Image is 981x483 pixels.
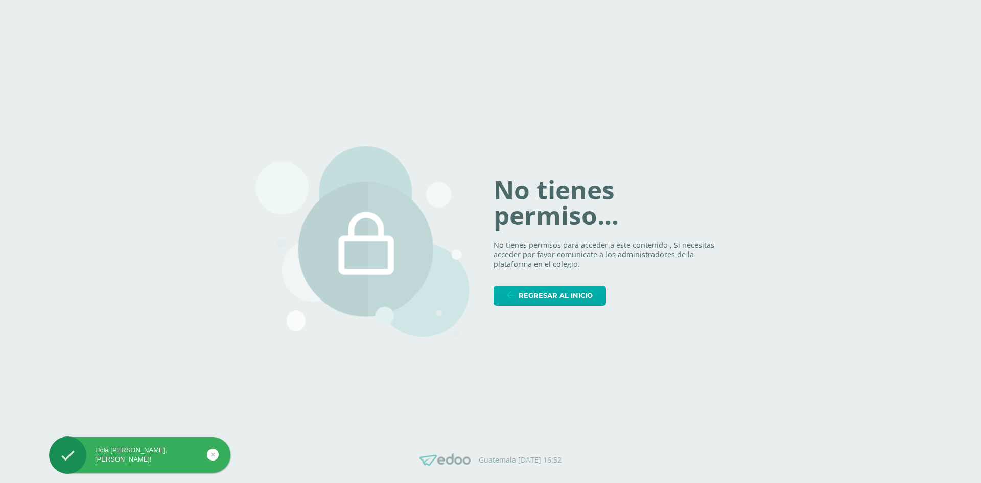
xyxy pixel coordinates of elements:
[255,146,469,337] img: 403.png
[419,453,471,466] img: Edoo
[494,241,726,269] p: No tienes permisos para acceder a este contenido , Si necesitas acceder por favor comunicate a lo...
[479,455,562,465] p: Guatemala [DATE] 16:52
[494,177,726,228] h1: No tienes permiso...
[494,286,606,306] a: Regresar al inicio
[519,286,593,305] span: Regresar al inicio
[49,446,230,464] div: Hola [PERSON_NAME], [PERSON_NAME]!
